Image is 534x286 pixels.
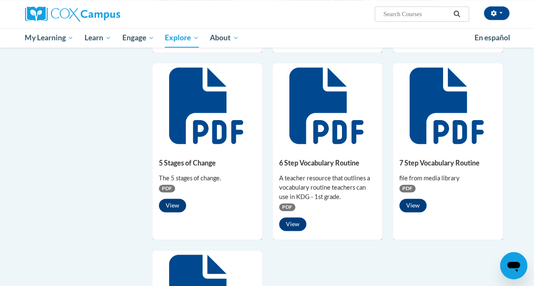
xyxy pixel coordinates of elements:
[165,33,199,43] span: Explore
[25,6,120,22] img: Cox Campus
[210,33,239,43] span: About
[25,6,178,22] a: Cox Campus
[484,6,509,20] button: Account Settings
[20,28,79,48] a: My Learning
[159,199,186,212] button: View
[382,9,450,19] input: Search Courses
[19,28,516,48] div: Main menu
[475,33,510,42] span: En español
[450,9,463,19] button: Search
[500,252,527,279] iframe: Button to launch messaging window
[279,217,306,231] button: View
[159,28,204,48] a: Explore
[279,203,295,211] span: PDF
[159,159,256,167] h5: 5 Stages of Change
[122,33,154,43] span: Engage
[117,28,160,48] a: Engage
[279,174,376,202] div: A teacher resource that outlines a vocabulary routine teachers can use in KDG - 1st grade.
[85,33,111,43] span: Learn
[79,28,117,48] a: Learn
[399,185,415,192] span: PDF
[399,174,496,183] div: file from media library
[279,159,376,167] h5: 6 Step Vocabulary Routine
[159,185,175,192] span: PDF
[25,33,73,43] span: My Learning
[204,28,244,48] a: About
[159,174,256,183] div: The 5 stages of change.
[399,199,427,212] button: View
[399,159,496,167] h5: 7 Step Vocabulary Routine
[469,29,516,47] a: En español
